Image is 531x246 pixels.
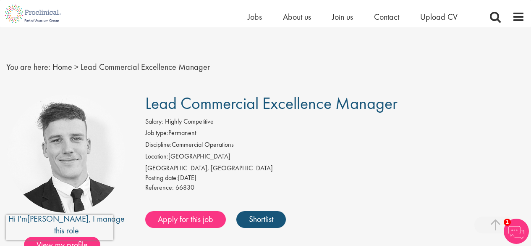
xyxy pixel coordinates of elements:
a: Apply for this job [145,211,226,228]
span: 1 [504,219,511,226]
span: Posting date: [145,173,178,182]
a: Contact [374,11,399,22]
a: Jobs [248,11,262,22]
a: Shortlist [236,211,286,228]
span: You are here: [6,61,50,72]
span: 66830 [175,183,194,192]
a: About us [283,11,311,22]
li: Permanent [145,128,525,140]
label: Job type: [145,128,168,138]
label: Discipline: [145,140,172,150]
div: [GEOGRAPHIC_DATA], [GEOGRAPHIC_DATA] [145,164,525,173]
label: Location: [145,152,168,161]
li: [GEOGRAPHIC_DATA] [145,152,525,164]
img: imeage of recruiter Nicolas Daniel [7,94,126,213]
a: Upload CV [420,11,458,22]
a: breadcrumb link [52,61,72,72]
a: [PERSON_NAME] [27,213,89,224]
span: > [74,61,78,72]
span: Lead Commercial Excellence Manager [145,93,398,114]
li: Commercial Operations [145,140,525,152]
iframe: reCAPTCHA [6,215,113,240]
span: Lead Commercial Excellence Manager [81,61,210,72]
label: Reference: [145,183,174,193]
img: Chatbot [504,219,529,244]
span: Highly Competitive [165,117,214,126]
div: Hi I'm , I manage this role [6,213,126,237]
div: [DATE] [145,173,525,183]
label: Salary: [145,117,163,127]
a: Join us [332,11,353,22]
